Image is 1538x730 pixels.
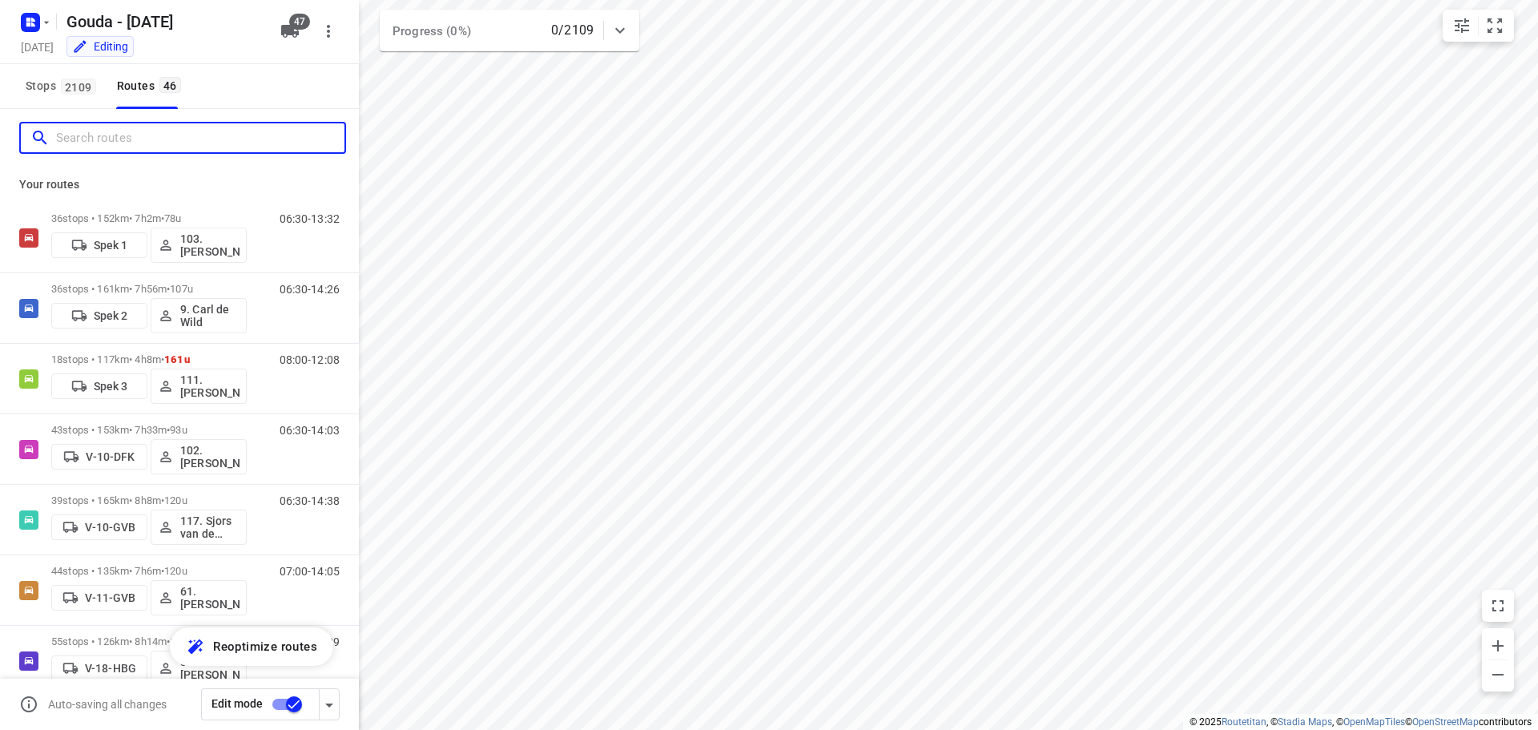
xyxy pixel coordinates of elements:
p: 0/2109 [551,21,594,40]
span: • [167,635,170,647]
p: 06:30-14:03 [280,424,340,437]
button: 61.[PERSON_NAME] [151,580,247,615]
p: 102.[PERSON_NAME] [180,444,240,470]
button: 102.[PERSON_NAME] [151,439,247,474]
p: 36 stops • 152km • 7h2m [51,212,247,224]
p: 36 stops • 161km • 7h56m [51,283,247,295]
p: V-18-HBG [85,662,136,675]
span: Progress (0%) [393,24,471,38]
button: Fit zoom [1479,10,1511,42]
h5: Project date [14,38,60,56]
p: 117. Sjors van de Brande [180,514,240,540]
p: 44 stops • 135km • 7h6m [51,565,247,577]
span: 78u [164,212,181,224]
p: 61.[PERSON_NAME] [180,585,240,611]
button: Map settings [1446,10,1478,42]
span: 107u [170,283,193,295]
button: Reoptimize routes [170,627,333,666]
p: 43 stops • 153km • 7h33m [51,424,247,436]
div: Driver app settings [320,694,339,714]
span: Reoptimize routes [213,636,317,657]
span: Edit mode [211,697,263,710]
button: 9. Carl de Wild [151,298,247,333]
button: Spek 1 [51,232,147,258]
span: 47 [289,14,310,30]
p: 07:00-14:05 [280,565,340,578]
button: V-11-GVB [51,585,147,611]
button: 103.[PERSON_NAME] [151,228,247,263]
span: • [161,212,164,224]
p: Auto-saving all changes [48,698,167,711]
div: You are currently in edit mode. [72,38,128,54]
span: 114u [170,635,193,647]
div: Routes [117,76,186,96]
button: 85.[PERSON_NAME] [151,651,247,686]
button: 117. Sjors van de Brande [151,510,247,545]
li: © 2025 , © , © © contributors [1190,716,1532,728]
p: 06:30-14:26 [280,283,340,296]
a: Routetitan [1222,716,1266,728]
p: Your routes [19,176,340,193]
p: 9. Carl de Wild [180,303,240,329]
a: Stadia Maps [1278,716,1332,728]
a: OpenStreetMap [1412,716,1479,728]
p: 06:30-14:38 [280,494,340,507]
p: 08:00-12:08 [280,353,340,366]
div: Progress (0%)0/2109 [380,10,639,51]
button: V-10-GVB [51,514,147,540]
span: 2109 [61,79,96,95]
input: Search routes [56,126,344,151]
p: 39 stops • 165km • 8h8m [51,494,247,506]
p: V-11-GVB [85,591,135,604]
p: Spek 3 [94,380,128,393]
a: OpenMapTiles [1343,716,1405,728]
button: Spek 3 [51,373,147,399]
span: 120u [164,565,187,577]
p: 18 stops • 117km • 4h8m [51,353,247,365]
span: • [161,353,164,365]
span: • [161,565,164,577]
p: 06:30-13:32 [280,212,340,225]
h5: Rename [60,9,268,34]
span: Stops [26,76,101,96]
p: V-10-GVB [85,521,135,534]
p: V-10-DFK [86,450,135,463]
p: Spek 2 [94,309,128,322]
span: 46 [159,77,181,93]
button: 47 [274,15,306,47]
button: More [312,15,344,47]
span: 93u [170,424,187,436]
p: Spek 1 [94,239,128,252]
button: 111.[PERSON_NAME] [151,369,247,404]
span: 120u [164,494,187,506]
p: 103.[PERSON_NAME] [180,232,240,258]
p: 55 stops • 126km • 8h14m [51,635,247,647]
span: • [167,424,170,436]
span: • [161,494,164,506]
span: • [167,283,170,295]
button: V-18-HBG [51,655,147,681]
span: 161u [164,353,190,365]
div: small contained button group [1443,10,1514,42]
p: 85.[PERSON_NAME] [180,655,240,681]
p: 111.[PERSON_NAME] [180,373,240,399]
button: Spek 2 [51,303,147,329]
button: V-10-DFK [51,444,147,470]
